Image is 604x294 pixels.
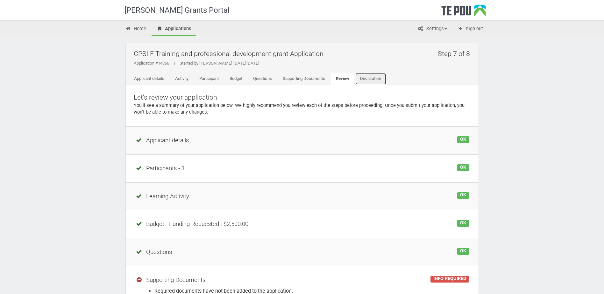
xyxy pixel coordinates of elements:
div: OK [457,192,469,199]
div: Te Pou Logo [441,4,486,20]
p: You'll see a summary of your application below. We highly recommend you review each of the steps ... [134,102,471,115]
div: Participants - 1 [135,164,469,173]
p: Let's review your application [134,93,471,102]
h2: Step 7 of 8 [438,46,474,61]
a: Declaration [355,73,386,85]
div: Budget - Funding Requested : $2,500.00 [135,220,469,228]
div: OK [457,136,469,143]
div: Supporting Documents [135,276,469,284]
div: OK [457,248,469,255]
a: Review [331,73,354,85]
a: Settings [413,22,452,36]
a: Participant [194,73,224,85]
a: Applicant details [129,73,169,85]
div: INFO REQUIRED [430,276,469,283]
a: Home [121,22,151,36]
div: Questions [135,248,469,256]
a: Supporting Documents [278,73,330,85]
a: Activity [170,73,194,85]
div: OK [457,164,469,171]
div: Applicant details [135,136,469,145]
a: Budget [224,73,247,85]
h2: CPSLE Training and professional development grant Application [134,46,474,61]
div: Application #14356 Started by [PERSON_NAME] [DATE][DATE] [134,60,474,66]
div: Learning Activity [135,192,469,201]
a: Applications [152,22,196,36]
div: OK [457,220,469,227]
a: Sign out [452,22,488,36]
span: | [169,61,180,66]
a: Questions [248,73,277,85]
